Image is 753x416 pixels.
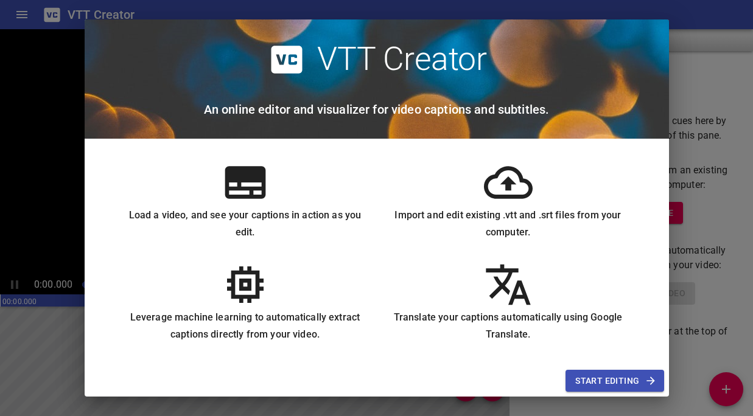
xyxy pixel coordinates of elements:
h2: VTT Creator [317,40,486,79]
h6: An online editor and visualizer for video captions and subtitles. [204,100,550,119]
span: Start Editing [575,373,654,389]
h6: Import and edit existing .vtt and .srt files from your computer. [387,207,630,241]
h6: Translate your captions automatically using Google Translate. [387,309,630,343]
button: Start Editing [566,370,664,392]
h6: Leverage machine learning to automatically extract captions directly from your video. [124,309,367,343]
h6: Load a video, and see your captions in action as you edit. [124,207,367,241]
